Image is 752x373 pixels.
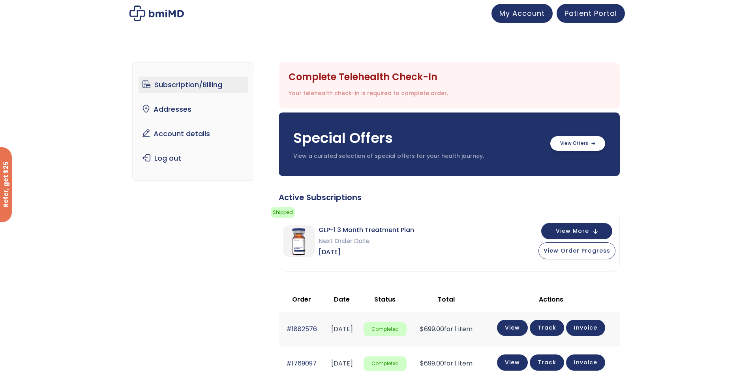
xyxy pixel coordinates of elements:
span: Shipped [271,207,295,218]
a: Subscription/Billing [139,77,248,93]
span: View Order Progress [544,247,610,255]
span: Completed [364,322,407,337]
span: Next Order Date [319,236,414,247]
span: 699.00 [420,324,444,334]
span: Total [438,295,455,304]
a: #1882576 [286,324,317,334]
a: Account details [139,126,248,142]
time: [DATE] [331,359,353,368]
span: Status [374,295,396,304]
span: My Account [499,8,545,18]
time: [DATE] [331,324,353,334]
td: for 1 item [411,312,482,346]
span: $ [420,359,424,368]
a: Track [530,354,564,371]
button: View More [541,223,612,239]
div: Active Subscriptions [279,192,620,203]
span: [DATE] [319,247,414,258]
div: Complete Telehealth Check-In [289,72,448,82]
span: Order [292,295,311,304]
span: Completed [364,356,407,371]
a: Log out [139,150,248,167]
a: Addresses [139,101,248,118]
a: My Account [491,4,553,23]
span: $ [420,324,424,334]
a: #1769097 [286,359,317,368]
span: Patient Portal [564,8,617,18]
span: Date [334,295,350,304]
a: Invoice [566,320,605,336]
a: View [497,354,528,371]
p: View a curated selection of special offers for your health journey. [293,152,542,160]
span: GLP-1 3 Month Treatment Plan [319,225,414,236]
a: View [497,320,528,336]
a: Track [530,320,564,336]
span: 699.00 [420,359,444,368]
h3: Special Offers [293,128,542,148]
img: My account [129,6,184,21]
span: View More [556,229,589,234]
button: View Order Progress [538,242,615,259]
a: Invoice [566,354,605,371]
span: Actions [539,295,563,304]
img: GLP-1 3 Month Treatment Plan [283,225,315,257]
nav: Account pages [132,62,254,181]
div: Your telehealth check-in is required to complete order. [289,88,448,99]
a: Patient Portal [557,4,625,23]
